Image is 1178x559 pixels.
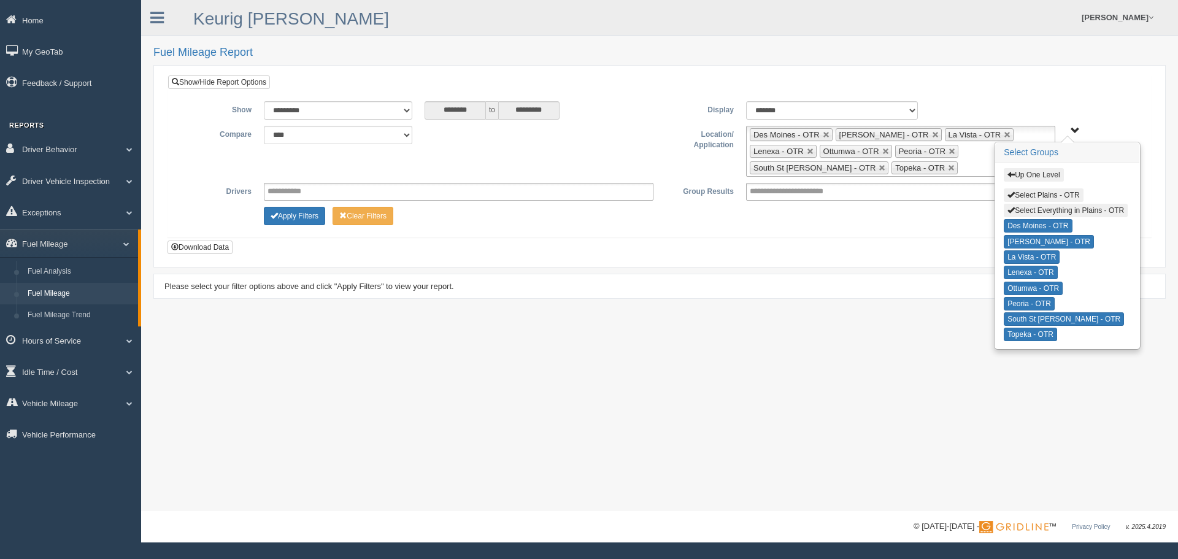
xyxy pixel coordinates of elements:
[895,163,945,172] span: Topeka - OTR
[899,147,946,156] span: Peoria - OTR
[1004,282,1063,295] button: Ottumwa - OTR
[22,261,138,283] a: Fuel Analysis
[193,9,389,28] a: Keurig [PERSON_NAME]
[177,101,258,116] label: Show
[177,183,258,198] label: Drivers
[660,126,740,151] label: Location/ Application
[333,207,393,225] button: Change Filter Options
[914,520,1166,533] div: © [DATE]-[DATE] - ™
[486,101,498,120] span: to
[177,126,258,141] label: Compare
[1004,328,1057,341] button: Topeka - OTR
[1004,204,1128,217] button: Select Everything in Plains - OTR
[979,521,1049,533] img: Gridline
[1072,523,1110,530] a: Privacy Policy
[1004,219,1072,233] button: Des Moines - OTR
[22,304,138,326] a: Fuel Mileage Trend
[1004,188,1083,202] button: Select Plains - OTR
[1004,250,1060,264] button: La Vista - OTR
[1004,312,1124,326] button: South St [PERSON_NAME] - OTR
[823,147,879,156] span: Ottumwa - OTR
[839,130,929,139] span: [PERSON_NAME] - OTR
[1004,297,1055,310] button: Peoria - OTR
[753,130,820,139] span: Des Moines - OTR
[1004,235,1094,249] button: [PERSON_NAME] - OTR
[995,143,1139,163] h3: Select Groups
[153,47,1166,59] h2: Fuel Mileage Report
[164,282,454,291] span: Please select your filter options above and click "Apply Filters" to view your report.
[949,130,1001,139] span: La Vista - OTR
[22,283,138,305] a: Fuel Mileage
[1004,266,1057,279] button: Lenexa - OTR
[660,183,740,198] label: Group Results
[753,163,876,172] span: South St [PERSON_NAME] - OTR
[167,241,233,254] button: Download Data
[1004,168,1063,182] button: Up One Level
[168,75,270,89] a: Show/Hide Report Options
[264,207,325,225] button: Change Filter Options
[1126,523,1166,530] span: v. 2025.4.2019
[753,147,804,156] span: Lenexa - OTR
[660,101,740,116] label: Display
